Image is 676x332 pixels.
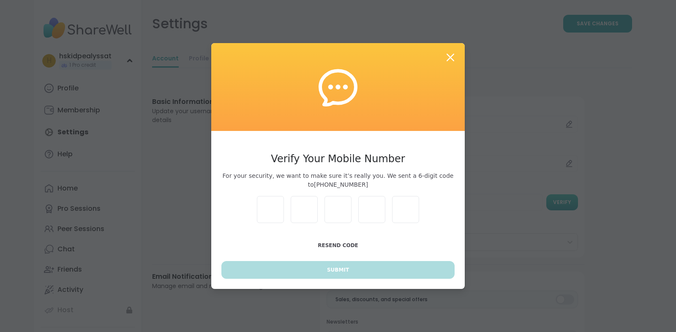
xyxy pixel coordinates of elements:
span: Submit [327,266,349,274]
button: Resend Code [221,237,455,254]
span: Resend Code [318,242,358,248]
span: For your security, we want to make sure it’s really you. We sent a 6-digit code to [PHONE_NUMBER] [221,171,455,189]
h3: Verify Your Mobile Number [221,151,455,166]
button: Submit [221,261,455,279]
